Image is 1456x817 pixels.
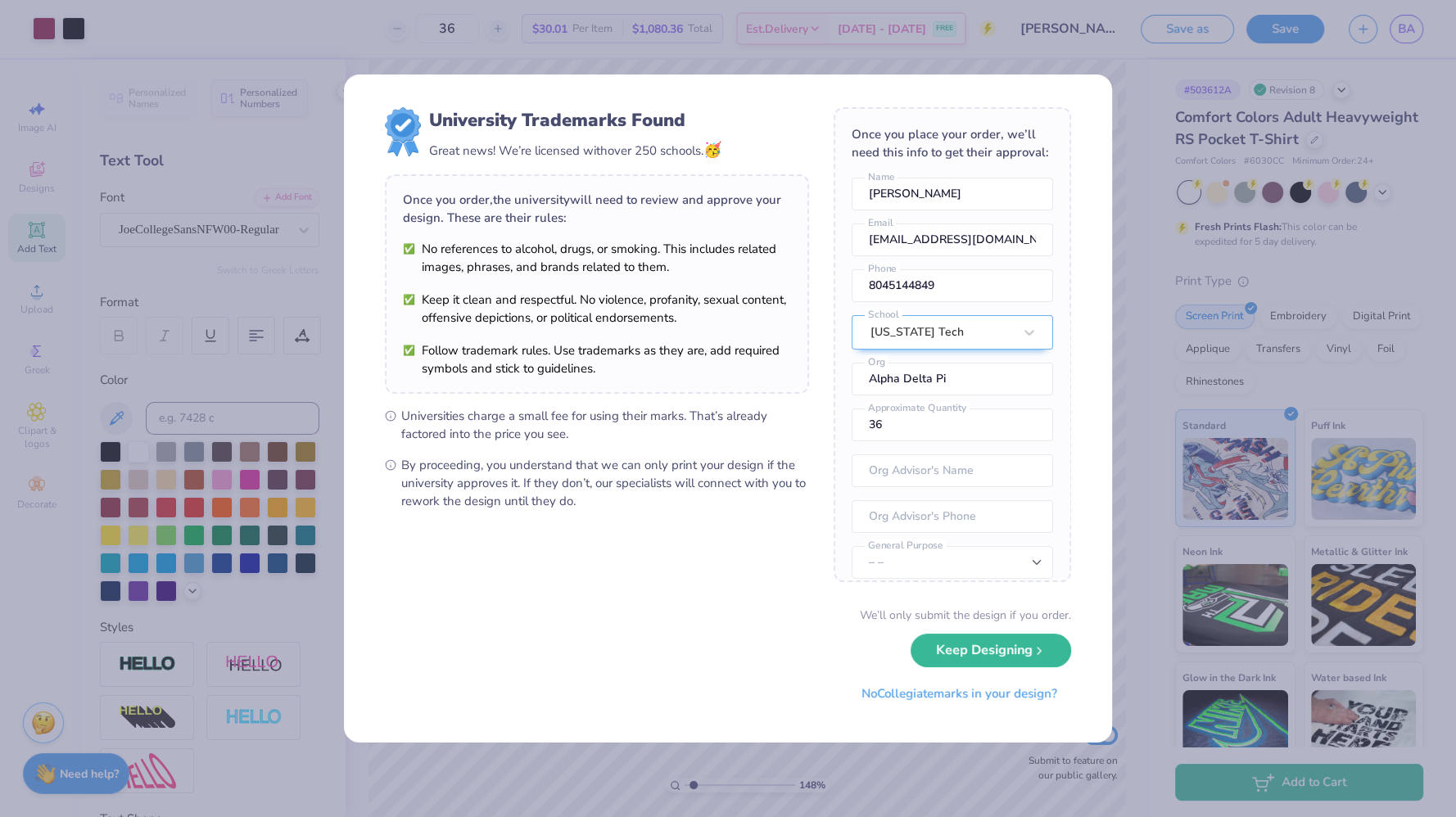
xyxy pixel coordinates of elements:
input: Approximate Quantity [852,408,1053,441]
li: Follow trademark rules. Use trademarks as they are, add required symbols and stick to guidelines. [403,341,791,377]
div: Once you order, the university will need to review and approve your design. These are their rules: [403,191,791,227]
input: Phone [852,269,1053,302]
input: Name [852,178,1053,210]
div: Great news! We’re licensed with over 250 schools. [429,139,721,161]
div: University Trademarks Found [429,107,721,133]
button: NoCollegiatemarks in your design? [848,677,1071,711]
li: Keep it clean and respectful. No violence, profanity, sexual content, offensive depictions, or po... [403,291,791,327]
img: license-marks-badge.png [385,107,421,156]
span: Universities charge a small fee for using their marks. That’s already factored into the price you... [401,407,809,443]
input: Email [852,223,1053,256]
span: 🥳 [703,140,721,160]
span: By proceeding, you understand that we can only print your design if the university approves it. I... [401,456,809,510]
input: Org Advisor's Name [852,454,1053,487]
div: Once you place your order, we’ll need this info to get their approval: [852,125,1053,161]
button: Keep Designing [911,634,1071,667]
div: We’ll only submit the design if you order. [860,607,1071,624]
input: Org Advisor's Phone [852,500,1053,533]
li: No references to alcohol, drugs, or smoking. This includes related images, phrases, and brands re... [403,240,791,276]
input: Org [852,363,1053,395]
